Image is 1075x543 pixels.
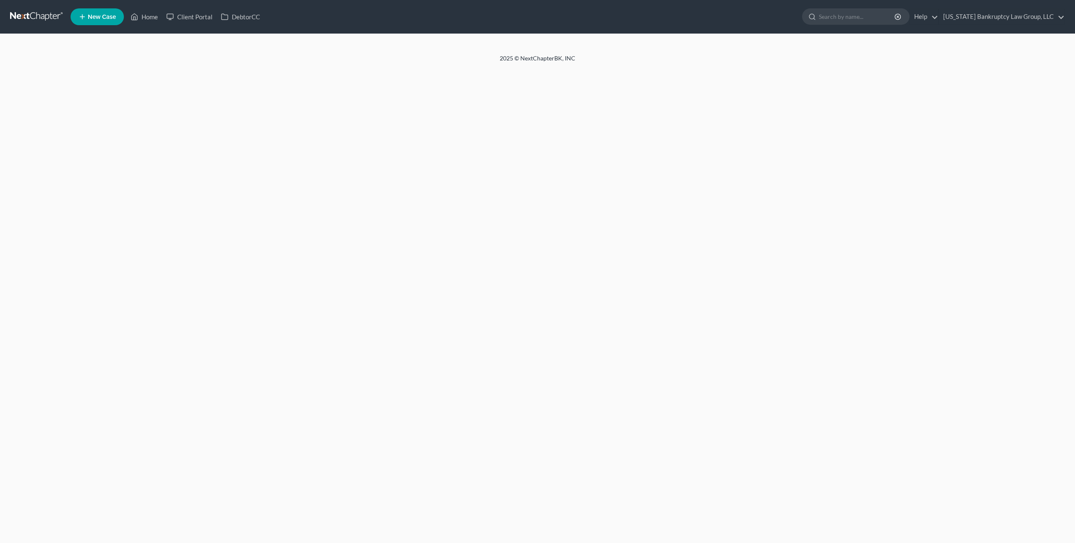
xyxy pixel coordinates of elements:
input: Search by name... [819,9,896,24]
a: [US_STATE] Bankruptcy Law Group, LLC [939,9,1065,24]
a: Home [126,9,162,24]
span: New Case [88,14,116,20]
a: Client Portal [162,9,217,24]
a: Help [910,9,938,24]
div: 2025 © NextChapterBK, INC [298,54,777,69]
a: DebtorCC [217,9,264,24]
